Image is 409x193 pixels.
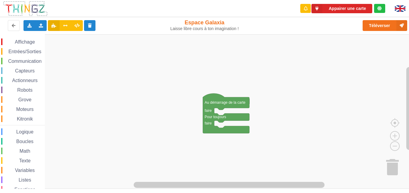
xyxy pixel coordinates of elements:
span: Listes [18,177,32,182]
span: Moteurs [15,107,35,112]
div: Laisse libre cours à ton imagination ! [170,26,239,31]
img: gb.png [395,5,405,12]
span: Texte [18,158,31,163]
span: Robots [16,87,33,93]
span: Math [19,149,31,154]
text: Au démarrage de la carte [205,100,246,105]
text: faire [205,109,212,113]
button: Téléverser [363,20,407,31]
div: Tu es connecté au serveur de création de Thingz [374,4,385,13]
img: thingz_logo.png [3,1,48,17]
span: Capteurs [14,68,36,73]
text: faire [205,121,212,125]
span: Fonctions [14,187,36,192]
button: Appairer une carte [311,4,372,13]
span: Communication [7,59,42,64]
span: Variables [14,168,36,173]
span: Logique [15,129,34,134]
span: Affichage [14,39,36,44]
span: Kitronik [16,116,34,121]
span: Actionneurs [11,78,39,83]
text: Pour toujours [205,115,226,119]
span: Grove [17,97,33,102]
span: Entrées/Sorties [8,49,42,54]
span: Boucles [15,139,34,144]
div: Espace Galaxia [170,19,239,31]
